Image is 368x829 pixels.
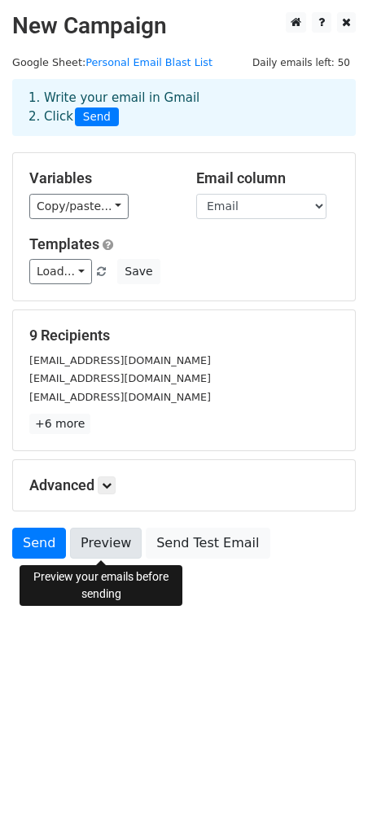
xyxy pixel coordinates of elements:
[287,751,368,829] iframe: Chat Widget
[146,528,269,559] a: Send Test Email
[12,12,356,40] h2: New Campaign
[29,372,211,384] small: [EMAIL_ADDRESS][DOMAIN_NAME]
[29,235,99,252] a: Templates
[196,169,339,187] h5: Email column
[20,565,182,606] div: Preview your emails before sending
[29,169,172,187] h5: Variables
[85,56,212,68] a: Personal Email Blast List
[247,54,356,72] span: Daily emails left: 50
[70,528,142,559] a: Preview
[75,107,119,127] span: Send
[16,89,352,126] div: 1. Write your email in Gmail 2. Click
[12,528,66,559] a: Send
[29,391,211,403] small: [EMAIL_ADDRESS][DOMAIN_NAME]
[29,414,90,434] a: +6 more
[117,259,160,284] button: Save
[12,56,212,68] small: Google Sheet:
[247,56,356,68] a: Daily emails left: 50
[29,354,211,366] small: [EMAIL_ADDRESS][DOMAIN_NAME]
[29,476,339,494] h5: Advanced
[29,194,129,219] a: Copy/paste...
[29,259,92,284] a: Load...
[29,327,339,344] h5: 9 Recipients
